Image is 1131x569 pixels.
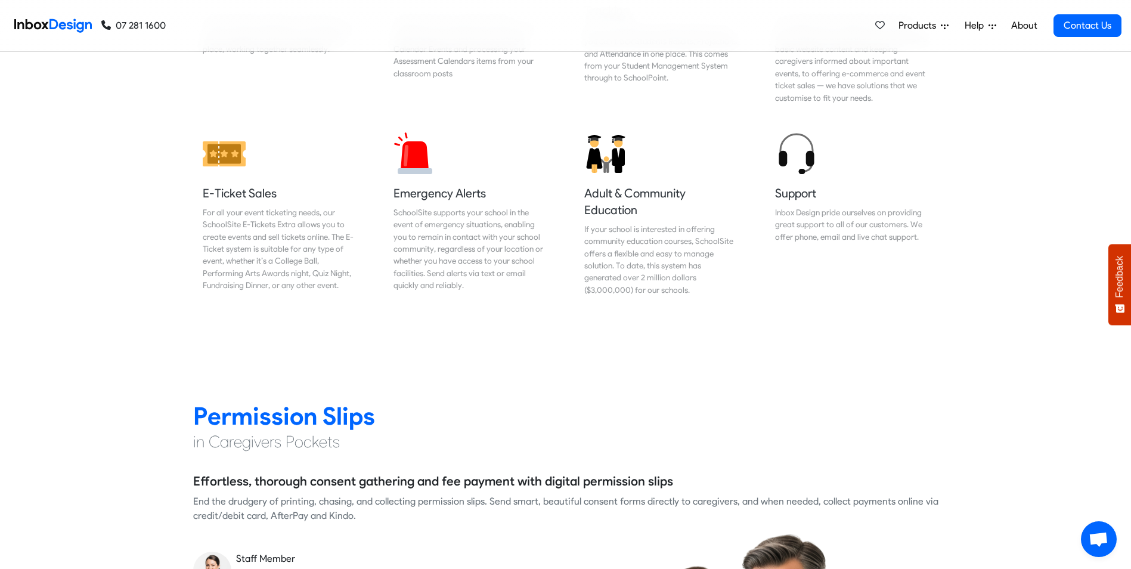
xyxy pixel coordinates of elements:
[575,123,748,305] a: Adult & Community Education If your school is interested in offering community education courses,...
[393,185,547,202] h5: Emergency Alerts
[775,185,929,202] h5: Support
[101,18,166,33] a: 07 281 1600
[766,123,938,305] a: Support Inbox Design pride ourselves on providing great support to all of our customers. We offer...
[584,23,738,84] div: With SchoolPoint's At-Risk Student Tools, you can track Students Results, Projections and Attenda...
[1008,14,1040,38] a: About
[193,431,938,453] h4: in Caregivers Pockets
[193,401,938,431] h2: Permission Slips
[775,7,929,104] div: We understand the issues schools face in providing online content and services to their diverse c...
[1114,256,1125,298] span: Feedback
[384,123,557,305] a: Emergency Alerts SchoolSite supports your school in the event of emergency situations, enabling y...
[584,185,738,218] h5: Adult & Community Education
[393,132,436,175] img: 2022_01_12_icon_siren.svg
[965,18,989,33] span: Help
[584,132,627,175] img: 2022_01_12_icon_adult_education.svg
[193,123,366,305] a: E-Ticket Sales For all your event ticketing needs, our SchoolSite E-Tickets Extra allows you to c...
[393,206,547,292] div: SchoolSite supports your school in the event of emergency situations, enabling you to remain in c...
[894,14,953,38] a: Products
[193,494,938,523] div: End the drudgery of printing, chasing, and collecting permission slips. Send smart, beautiful con...
[1053,14,1121,37] a: Contact Us
[775,132,818,175] img: 2022_01_12_icon_headset.svg
[1081,521,1117,557] div: Open chat
[960,14,1001,38] a: Help
[775,206,929,243] div: Inbox Design pride ourselves on providing great support to all of our customers. We offer phone, ...
[203,132,246,175] img: 2022_01_12_icon_ticket.svg
[236,552,557,566] div: Staff Member
[203,185,357,202] h5: E-Ticket Sales
[193,472,673,490] h5: Effortless, thorough consent gathering and fee payment with digital permission slips
[584,223,738,296] div: If your school is interested in offering community education courses, SchoolSite offers a flexibl...
[1108,244,1131,325] button: Feedback - Show survey
[898,18,941,33] span: Products
[203,206,357,292] div: For all your event ticketing needs, our SchoolSite E-Tickets Extra allows you to create events an...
